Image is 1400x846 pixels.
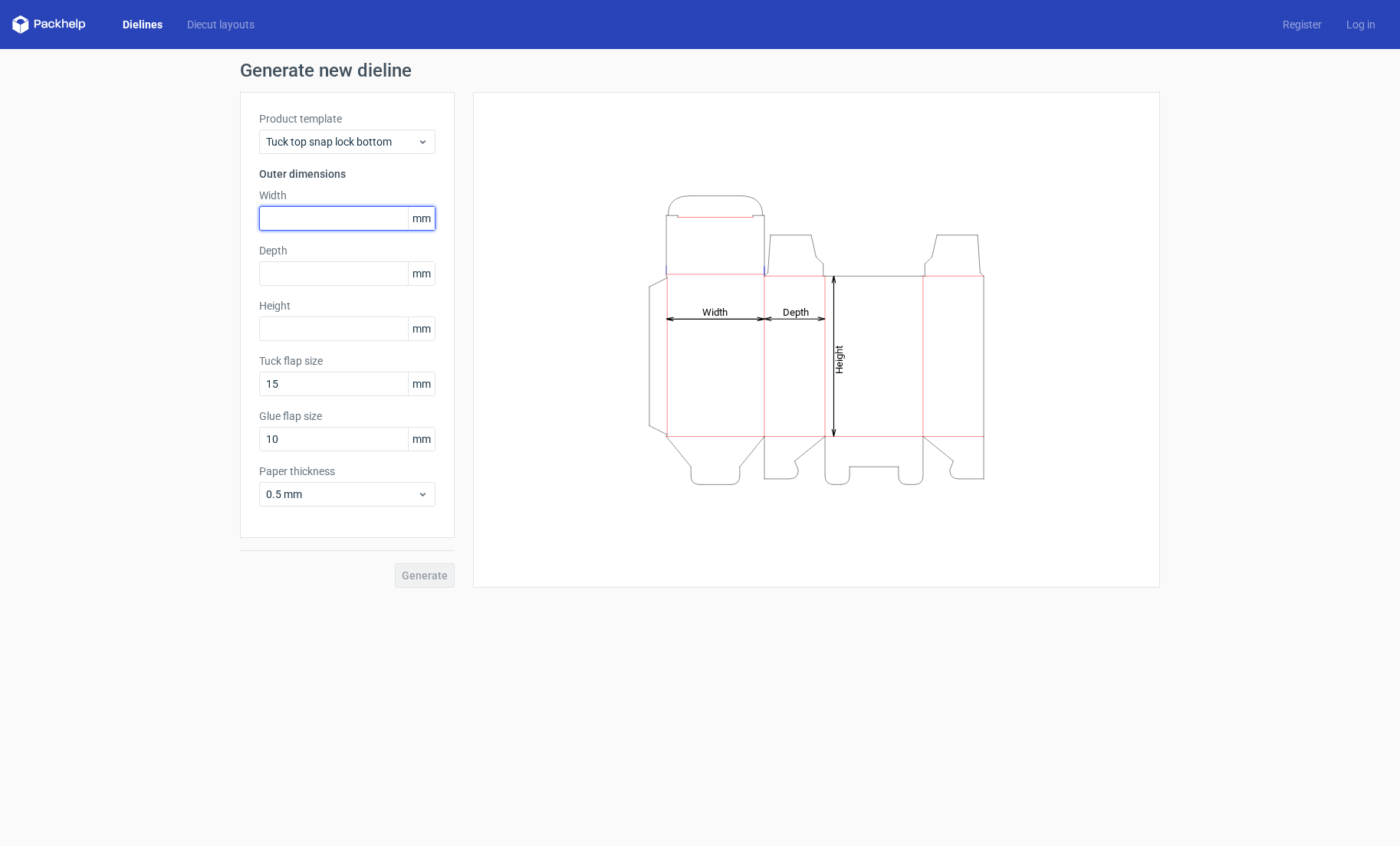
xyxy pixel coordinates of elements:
label: Product template [259,111,435,126]
label: Tuck flap size [259,353,435,369]
label: Width [259,188,435,203]
span: mm [408,262,435,285]
a: Diecut layouts [175,17,267,32]
span: mm [408,428,435,451]
span: mm [408,207,435,230]
label: Glue flap size [259,408,435,424]
h1: Generate new dieline [240,61,1160,80]
label: Paper thickness [259,464,435,479]
label: Depth [259,243,435,258]
label: Height [259,298,435,313]
tspan: Depth [783,306,809,317]
tspan: Width [702,306,728,317]
a: Dielines [110,17,175,32]
h3: Outer dimensions [259,166,435,182]
span: 0.5 mm [266,487,417,502]
span: mm [408,372,435,395]
a: Register [1270,17,1334,32]
tspan: Height [833,345,845,373]
a: Log in [1334,17,1388,32]
span: mm [408,317,435,340]
span: Tuck top snap lock bottom [266,134,417,149]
